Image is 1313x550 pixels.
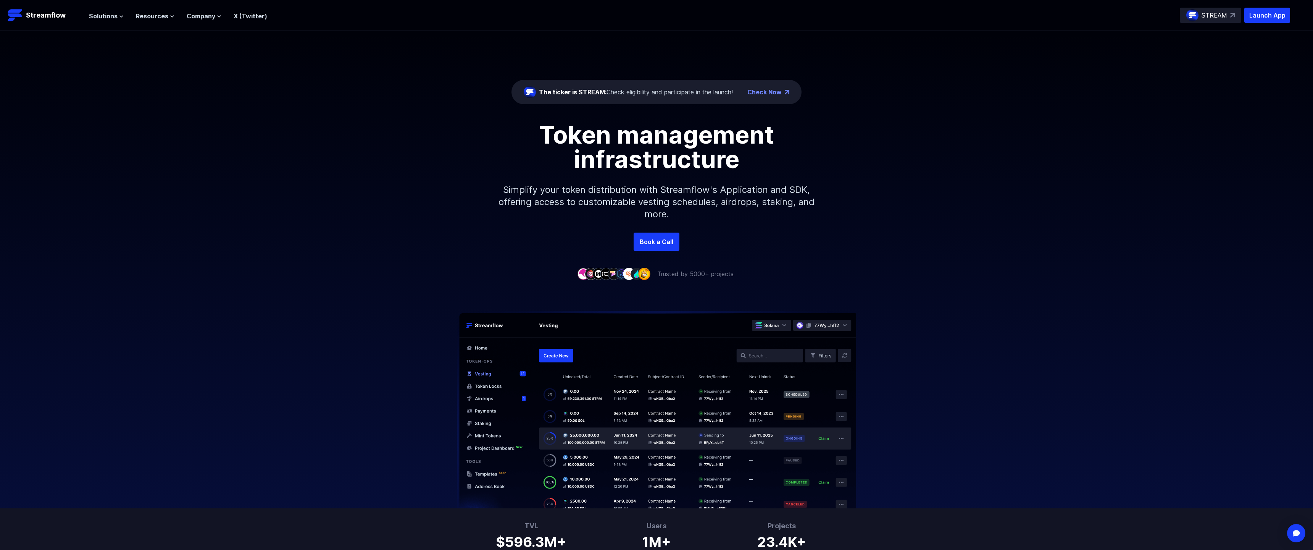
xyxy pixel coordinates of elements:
[642,521,671,531] h3: Users
[539,87,733,97] div: Check eligibility and participate in the launch!
[1186,9,1198,21] img: streamflow-logo-circle.png
[657,269,734,278] p: Trusted by 5000+ projects
[757,531,806,550] h1: 23.4K+
[136,11,174,21] button: Resources
[747,87,782,97] a: Check Now
[8,8,81,23] a: Streamflow
[1244,8,1290,23] button: Launch App
[485,123,828,171] h1: Token management infrastructure
[592,268,605,280] img: company-3
[615,268,627,280] img: company-6
[26,10,66,21] p: Streamflow
[524,86,536,98] img: streamflow-logo-circle.png
[234,12,267,20] a: X (Twitter)
[136,11,168,21] span: Resources
[585,268,597,280] img: company-2
[496,521,566,531] h3: TVL
[187,11,221,21] button: Company
[1180,8,1241,23] a: STREAM
[757,521,806,531] h3: Projects
[600,268,612,280] img: company-4
[187,11,215,21] span: Company
[623,268,635,280] img: company-7
[631,268,643,280] img: company-8
[539,88,606,96] span: The ticker is STREAM:
[642,531,671,550] h1: 1M+
[1202,11,1227,20] p: STREAM
[89,11,118,21] span: Solutions
[577,268,589,280] img: company-1
[638,268,650,280] img: company-9
[1287,524,1305,542] div: Open Intercom Messenger
[496,531,566,550] h1: $596.3M+
[412,311,901,508] img: Hero Image
[1230,13,1235,18] img: top-right-arrow.svg
[785,90,789,94] img: top-right-arrow.png
[89,11,124,21] button: Solutions
[8,8,23,23] img: Streamflow Logo
[608,268,620,280] img: company-5
[634,233,679,251] a: Book a Call
[492,171,821,233] p: Simplify your token distribution with Streamflow's Application and SDK, offering access to custom...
